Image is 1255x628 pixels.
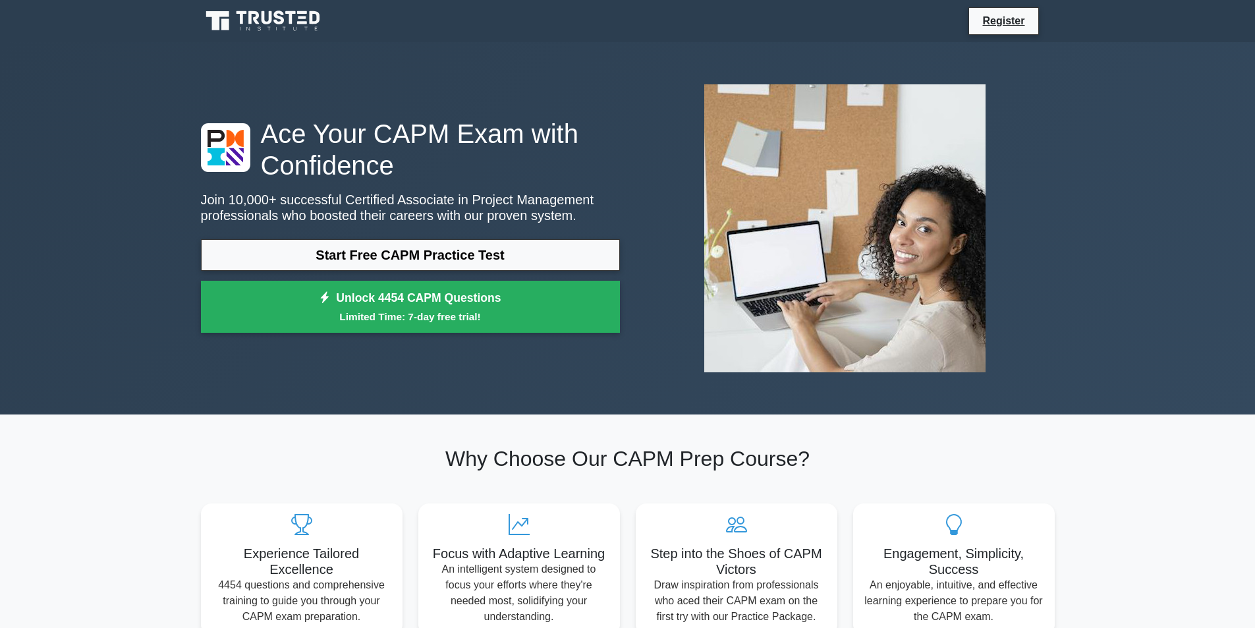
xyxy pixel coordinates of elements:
[211,577,392,625] p: 4454 questions and comprehensive training to guide you through your CAPM exam preparation.
[201,192,620,223] p: Join 10,000+ successful Certified Associate in Project Management professionals who boosted their...
[864,577,1044,625] p: An enjoyable, intuitive, and effective learning experience to prepare you for the CAPM exam.
[201,239,620,271] a: Start Free CAPM Practice Test
[217,309,603,324] small: Limited Time: 7-day free trial!
[864,546,1044,577] h5: Engagement, Simplicity, Success
[201,446,1055,471] h2: Why Choose Our CAPM Prep Course?
[201,118,620,181] h1: Ace Your CAPM Exam with Confidence
[429,561,609,625] p: An intelligent system designed to focus your efforts where they're needed most, solidifying your ...
[974,13,1032,29] a: Register
[646,577,827,625] p: Draw inspiration from professionals who aced their CAPM exam on the first try with our Practice P...
[646,546,827,577] h5: Step into the Shoes of CAPM Victors
[429,546,609,561] h5: Focus with Adaptive Learning
[211,546,392,577] h5: Experience Tailored Excellence
[201,281,620,333] a: Unlock 4454 CAPM QuestionsLimited Time: 7-day free trial!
